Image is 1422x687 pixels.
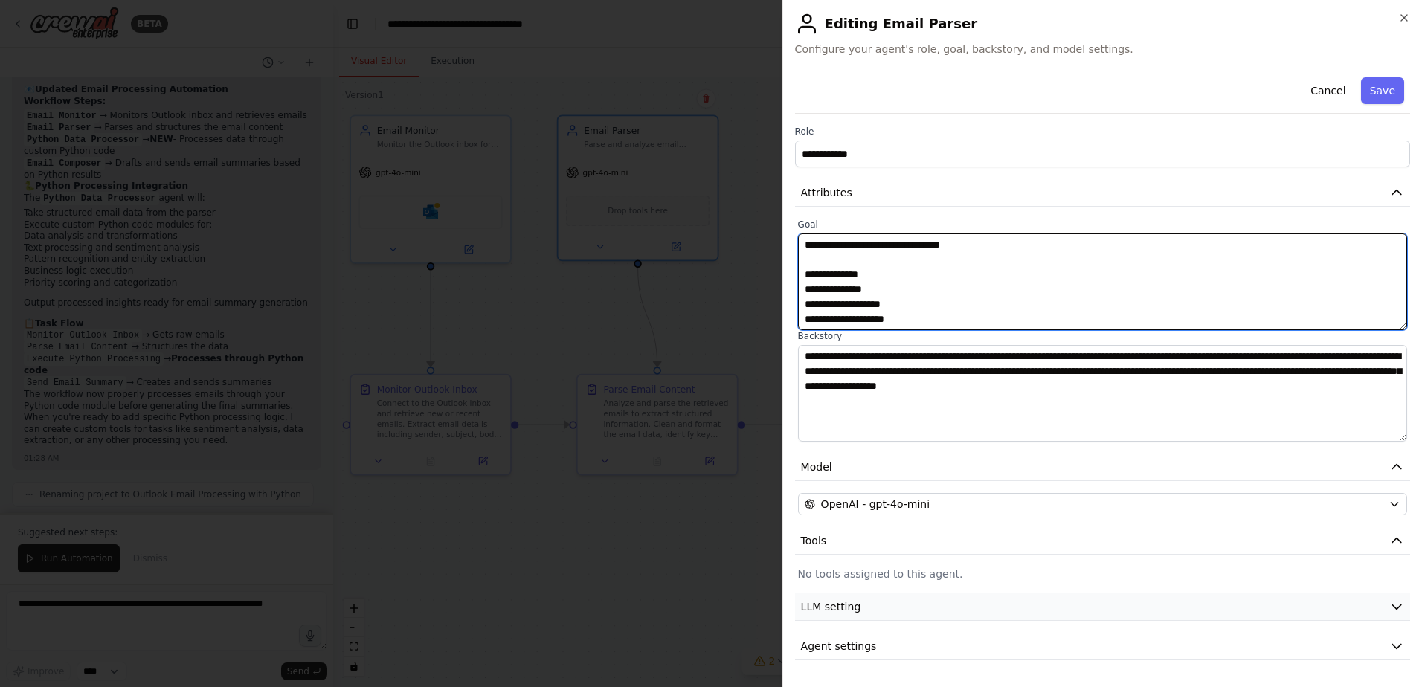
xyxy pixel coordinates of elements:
p: No tools assigned to this agent. [798,567,1407,581]
button: LLM setting [795,593,1410,621]
button: Cancel [1302,77,1354,104]
label: Role [795,126,1410,138]
label: Backstory [798,330,1407,342]
span: Tools [801,533,827,548]
button: Agent settings [795,633,1410,660]
h2: Editing Email Parser [795,12,1410,36]
span: Configure your agent's role, goal, backstory, and model settings. [795,42,1410,57]
button: Save [1361,77,1404,104]
span: Agent settings [801,639,877,654]
span: Attributes [801,185,852,200]
button: Tools [795,527,1410,555]
button: Attributes [795,179,1410,207]
button: Model [795,454,1410,481]
button: OpenAI - gpt-4o-mini [798,493,1407,515]
span: Model [801,459,832,474]
label: Goal [798,219,1407,230]
span: OpenAI - gpt-4o-mini [821,497,930,512]
span: LLM setting [801,599,861,614]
